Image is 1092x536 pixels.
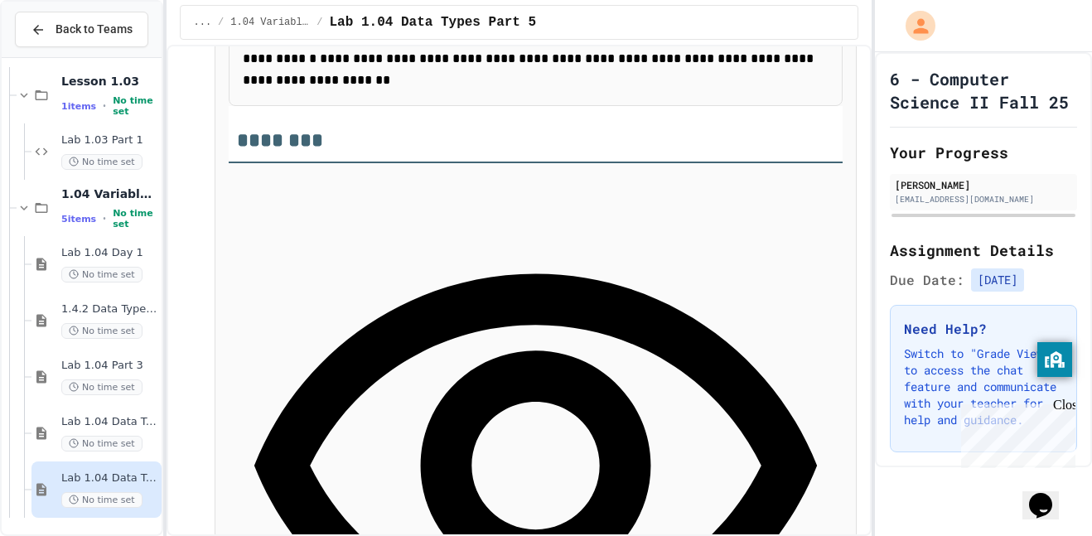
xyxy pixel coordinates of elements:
[971,268,1024,292] span: [DATE]
[61,471,158,485] span: Lab 1.04 Data Types Part 5
[61,267,143,282] span: No time set
[954,398,1075,468] iframe: chat widget
[890,239,1077,262] h2: Assignment Details
[890,141,1077,164] h2: Your Progress
[113,208,157,229] span: No time set
[61,436,143,451] span: No time set
[1037,342,1072,377] button: privacy banner
[330,12,537,32] span: Lab 1.04 Data Types Part 5
[61,154,143,170] span: No time set
[61,186,158,201] span: 1.04 Variables and User Input
[895,193,1072,205] div: [EMAIL_ADDRESS][DOMAIN_NAME]
[895,177,1072,192] div: [PERSON_NAME]
[61,323,143,339] span: No time set
[316,16,322,29] span: /
[61,302,158,316] span: 1.4.2 Data Types 2
[61,101,96,112] span: 1 items
[61,214,96,225] span: 5 items
[56,21,133,38] span: Back to Teams
[1022,470,1075,519] iframe: chat widget
[904,319,1063,339] h3: Need Help?
[888,7,940,45] div: My Account
[230,16,310,29] span: 1.04 Variables and User Input
[61,492,143,508] span: No time set
[904,345,1063,428] p: Switch to "Grade View" to access the chat feature and communicate with your teacher for help and ...
[61,246,158,260] span: Lab 1.04 Day 1
[103,99,106,113] span: •
[61,379,143,395] span: No time set
[15,12,148,47] button: Back to Teams
[194,16,212,29] span: ...
[890,67,1077,113] h1: 6 - Computer Science II Fall 25
[890,270,964,290] span: Due Date:
[61,359,158,373] span: Lab 1.04 Part 3
[113,95,157,117] span: No time set
[61,415,158,429] span: Lab 1.04 Data Types Part 4
[103,212,106,225] span: •
[7,7,114,105] div: Chat with us now!Close
[61,133,158,147] span: Lab 1.03 Part 1
[218,16,224,29] span: /
[61,74,158,89] span: Lesson 1.03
